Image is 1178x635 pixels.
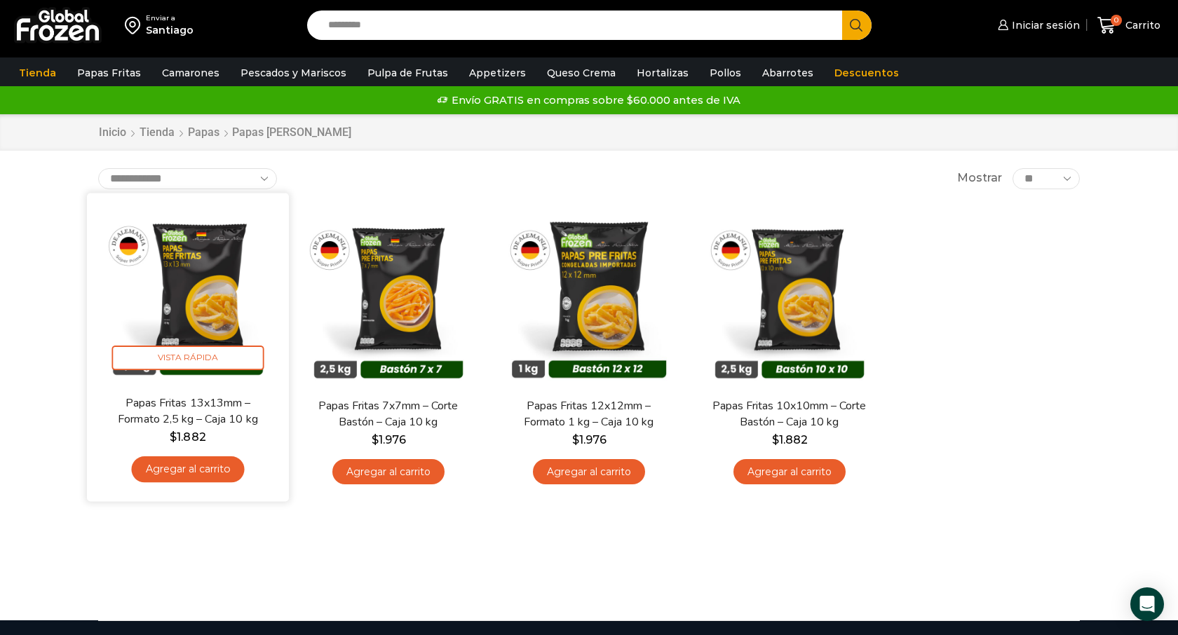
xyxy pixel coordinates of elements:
[1111,15,1122,26] span: 0
[98,168,277,189] select: Pedido de la tienda
[572,433,579,446] span: $
[1008,18,1080,32] span: Iniciar sesión
[462,60,533,86] a: Appetizers
[332,459,445,485] a: Agregar al carrito: “Papas Fritas 7x7mm - Corte Bastón - Caja 10 kg”
[957,170,1002,186] span: Mostrar
[98,125,127,141] a: Inicio
[533,459,645,485] a: Agregar al carrito: “Papas Fritas 12x12mm - Formato 1 kg - Caja 10 kg”
[107,395,269,428] a: Papas Fritas 13x13mm – Formato 2,5 kg – Caja 10 kg
[372,433,406,446] bdi: 1.976
[187,125,220,141] a: Papas
[146,13,194,23] div: Enviar a
[1122,18,1160,32] span: Carrito
[308,398,469,430] a: Papas Fritas 7x7mm – Corte Bastón – Caja 10 kg
[842,11,872,40] button: Search button
[540,60,623,86] a: Queso Crema
[98,125,351,141] nav: Breadcrumb
[572,433,607,446] bdi: 1.976
[233,60,353,86] a: Pescados y Mariscos
[112,346,264,370] span: Vista Rápida
[125,13,146,37] img: address-field-icon.svg
[630,60,696,86] a: Hortalizas
[755,60,820,86] a: Abarrotes
[372,433,379,446] span: $
[508,398,670,430] a: Papas Fritas 12x12mm – Formato 1 kg – Caja 10 kg
[827,60,906,86] a: Descuentos
[170,430,177,443] span: $
[155,60,226,86] a: Camarones
[733,459,846,485] a: Agregar al carrito: “Papas Fritas 10x10mm - Corte Bastón - Caja 10 kg”
[772,433,779,446] span: $
[703,60,748,86] a: Pollos
[1094,9,1164,42] a: 0 Carrito
[131,456,244,482] a: Agregar al carrito: “Papas Fritas 13x13mm - Formato 2,5 kg - Caja 10 kg”
[139,125,175,141] a: Tienda
[709,398,870,430] a: Papas Fritas 10x10mm – Corte Bastón – Caja 10 kg
[360,60,455,86] a: Pulpa de Frutas
[70,60,148,86] a: Papas Fritas
[994,11,1080,39] a: Iniciar sesión
[12,60,63,86] a: Tienda
[232,125,351,139] h1: Papas [PERSON_NAME]
[772,433,808,446] bdi: 1.882
[1130,587,1164,621] div: Open Intercom Messenger
[170,430,205,443] bdi: 1.882
[146,23,194,37] div: Santiago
